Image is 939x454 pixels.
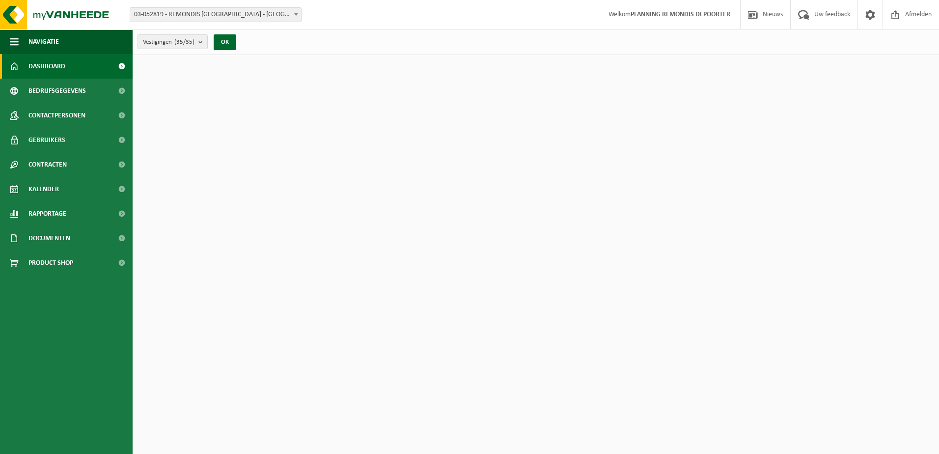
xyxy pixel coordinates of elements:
[138,34,208,49] button: Vestigingen(35/35)
[28,79,86,103] span: Bedrijfsgegevens
[28,152,67,177] span: Contracten
[130,8,301,22] span: 03-052819 - REMONDIS WEST-VLAANDEREN - OOSTENDE
[28,29,59,54] span: Navigatie
[214,34,236,50] button: OK
[28,201,66,226] span: Rapportage
[28,177,59,201] span: Kalender
[130,7,302,22] span: 03-052819 - REMONDIS WEST-VLAANDEREN - OOSTENDE
[28,103,85,128] span: Contactpersonen
[28,251,73,275] span: Product Shop
[143,35,194,50] span: Vestigingen
[174,39,194,45] count: (35/35)
[631,11,730,18] strong: PLANNING REMONDIS DEPOORTER
[28,128,65,152] span: Gebruikers
[28,226,70,251] span: Documenten
[28,54,65,79] span: Dashboard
